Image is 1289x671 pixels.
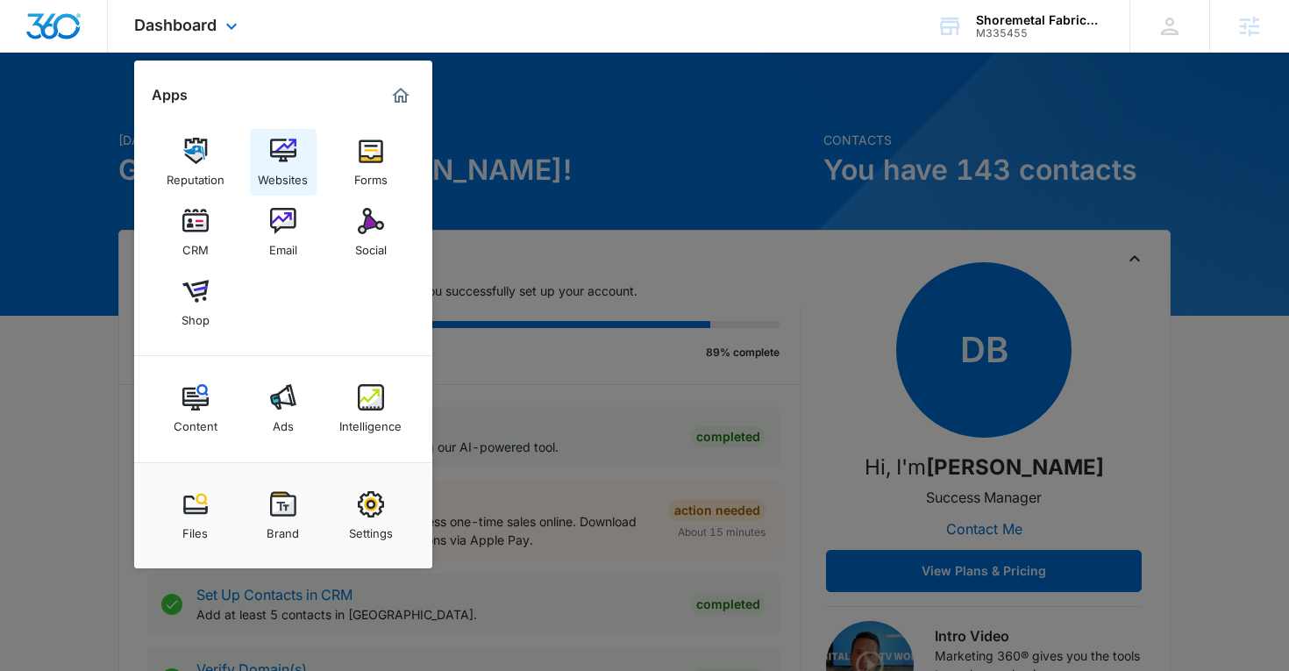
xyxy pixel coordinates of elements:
a: CRM [162,199,229,266]
a: Ads [250,375,317,442]
a: Settings [338,482,404,549]
div: Ads [273,410,294,433]
a: Reputation [162,129,229,196]
div: Websites [258,164,308,187]
div: Email [269,234,297,257]
h2: Apps [152,87,188,104]
div: Intelligence [339,410,402,433]
a: Content [162,375,229,442]
div: Files [182,518,208,540]
div: Content [174,410,217,433]
div: Forms [354,164,388,187]
div: Settings [349,518,393,540]
div: Social [355,234,387,257]
a: Email [250,199,317,266]
a: Brand [250,482,317,549]
span: Dashboard [134,16,217,34]
a: Social [338,199,404,266]
div: CRM [182,234,209,257]
div: account name [976,13,1104,27]
div: Brand [267,518,299,540]
a: Shop [162,269,229,336]
div: account id [976,27,1104,39]
a: Forms [338,129,404,196]
a: Websites [250,129,317,196]
div: Reputation [167,164,224,187]
a: Marketing 360® Dashboard [387,82,415,110]
a: Intelligence [338,375,404,442]
div: Shop [182,304,210,327]
a: Files [162,482,229,549]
